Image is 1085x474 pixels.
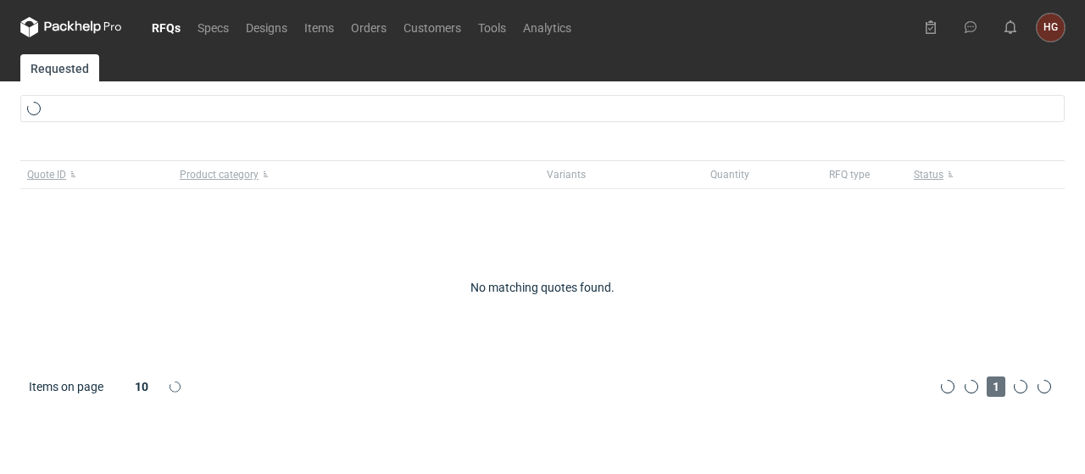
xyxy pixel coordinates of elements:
[237,17,296,37] a: Designs
[29,378,103,395] span: Items on page
[515,17,580,37] a: Analytics
[189,17,237,37] a: Specs
[114,375,170,399] div: 10
[987,376,1005,397] span: 1
[470,17,515,37] a: Tools
[296,17,342,37] a: Items
[395,17,470,37] a: Customers
[143,17,189,37] a: RFQs
[342,17,395,37] a: Orders
[1037,14,1065,42] button: HG
[1037,14,1065,42] div: Hubert Gołębiewski
[20,54,99,81] a: Requested
[20,279,1065,296] div: No matching quotes found.
[20,17,122,37] svg: Packhelp Pro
